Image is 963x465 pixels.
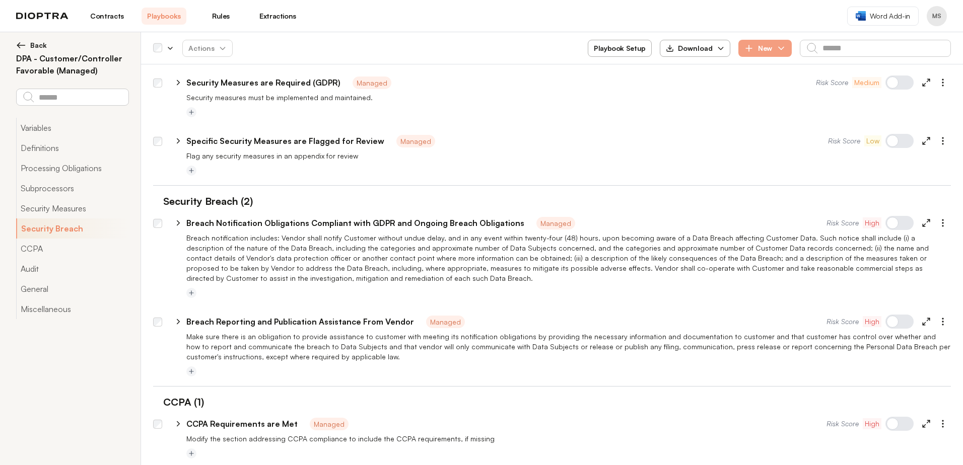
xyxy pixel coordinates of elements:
span: Risk Score [827,419,859,429]
span: Back [30,40,47,50]
p: Breach notification includes: Vendor shall notify Customer without undue delay, and in any event ... [186,233,951,283]
p: Flag any security measures in an appendix for review [186,151,951,161]
button: High [863,217,881,228]
img: left arrow [16,40,26,50]
span: Risk Score [816,77,848,88]
p: Make sure there is an obligation to provide assistance to customer with meeting its notification ... [186,332,951,362]
span: Actions [180,39,235,57]
button: Add tag [186,366,196,376]
img: logo [16,13,68,20]
button: Playbook Setup [588,40,652,57]
h2: DPA - Customer/Controller Favorable (Managed) [16,52,128,76]
button: Variables [16,118,128,138]
a: Contracts [85,8,129,25]
a: Playbooks [142,8,186,25]
span: High [865,419,879,429]
button: High [863,316,881,327]
a: Extractions [255,8,300,25]
p: Modify the section addressing CCPA compliance to include the CCPA requirements, if missing [186,434,951,444]
span: Medium [854,77,879,88]
h1: CCPA (1) [153,395,204,410]
button: Profile menu [927,6,947,26]
span: Managed [536,217,575,229]
button: Definitions [16,138,128,158]
button: Audit [16,259,128,279]
button: Add tag [186,107,196,117]
button: High [863,418,881,429]
p: CCPA Requirements are Met [186,418,298,430]
button: Low [864,135,881,146]
p: Security measures must be implemented and maintained. [186,93,951,103]
button: Add tag [186,166,196,176]
img: word [856,11,866,21]
a: Rules [198,8,243,25]
button: CCPA [16,239,128,259]
span: Low [866,136,879,146]
span: Managed [310,418,349,430]
button: Subprocessors [16,178,128,198]
p: Breach Notification Obligations Compliant with GDPR and Ongoing Breach Obligations [186,217,524,229]
button: Security Measures [16,198,128,218]
p: Security Measures are Required (GDPR) [186,76,340,89]
h1: Security Breach (2) [153,194,253,209]
p: Specific Security Measures are Flagged for Review [186,135,384,147]
button: Medium [852,77,881,88]
button: Download [660,40,730,57]
span: Risk Score [828,136,860,146]
button: New [738,40,792,57]
span: Managed [396,135,435,147]
span: High [865,218,879,228]
span: High [865,317,879,327]
button: Security Breach [16,218,128,239]
div: Download [666,43,713,53]
span: Managed [426,316,465,328]
button: Back [16,40,128,50]
button: Add tag [186,448,196,458]
button: Actions [182,40,233,57]
span: Managed [353,76,391,89]
button: Processing Obligations [16,158,128,178]
button: Miscellaneous [16,299,128,319]
a: Word Add-in [847,7,919,26]
button: Add tag [186,288,196,298]
p: Breach Reporting and Publication Assistance From Vendor [186,316,414,328]
span: Risk Score [827,317,859,327]
button: General [16,279,128,299]
div: Select all [153,44,162,53]
span: Risk Score [827,218,859,228]
span: Word Add-in [870,11,910,21]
